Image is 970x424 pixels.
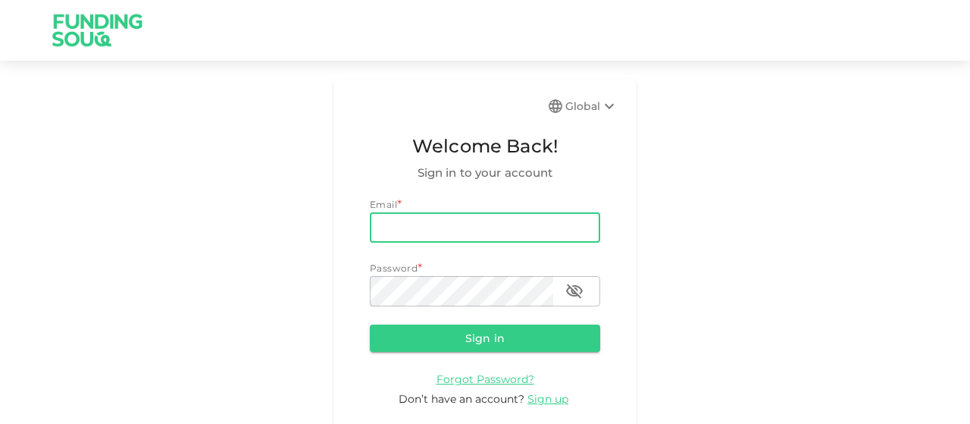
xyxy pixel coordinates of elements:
button: Sign in [370,325,600,352]
span: Sign up [527,392,568,406]
div: Global [565,97,618,115]
span: Password [370,262,418,274]
span: Forgot Password? [436,372,534,386]
span: Email [370,199,397,210]
a: Forgot Password? [436,372,534,386]
input: password [370,276,553,306]
span: Welcome Back! [370,132,600,161]
span: Sign in to your account [370,164,600,182]
input: email [370,212,600,243]
span: Don’t have an account? [399,392,524,406]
